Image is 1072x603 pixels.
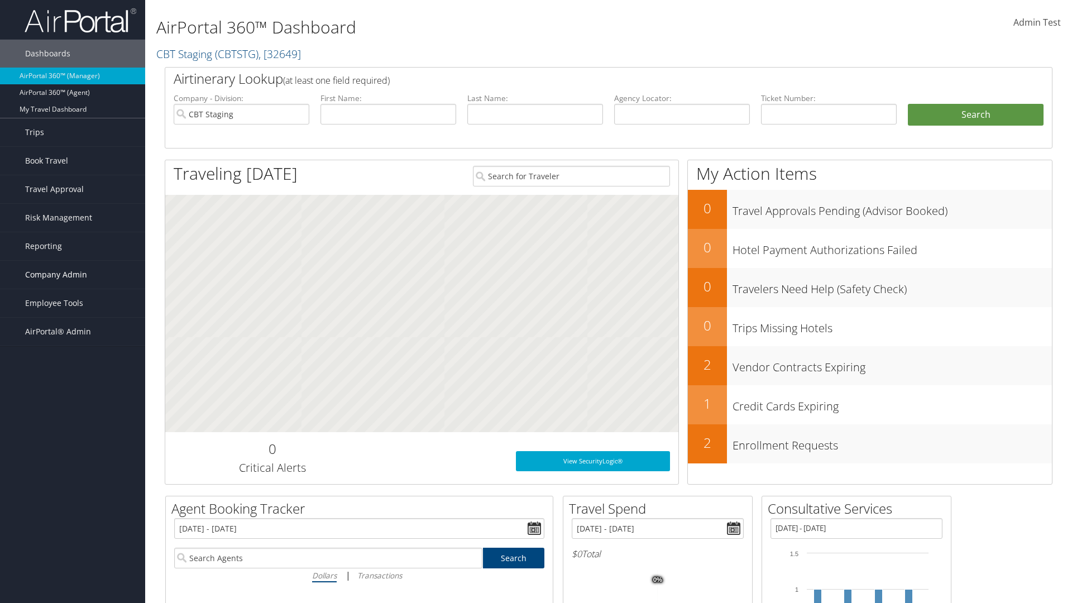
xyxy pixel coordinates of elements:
a: 0Hotel Payment Authorizations Failed [688,229,1052,268]
h2: 0 [174,439,371,458]
i: Transactions [357,570,402,581]
a: 0Travelers Need Help (Safety Check) [688,268,1052,307]
h1: My Action Items [688,162,1052,185]
a: CBT Staging [156,46,301,61]
h3: Credit Cards Expiring [733,393,1052,414]
h1: AirPortal 360™ Dashboard [156,16,759,39]
a: 0Trips Missing Hotels [688,307,1052,346]
span: $0 [572,548,582,560]
h3: Vendor Contracts Expiring [733,354,1052,375]
h2: Consultative Services [768,499,951,518]
span: AirPortal® Admin [25,318,91,346]
span: Reporting [25,232,62,260]
h3: Enrollment Requests [733,432,1052,453]
h3: Trips Missing Hotels [733,315,1052,336]
label: Ticket Number: [761,93,897,104]
tspan: 0% [653,577,662,583]
h3: Travel Approvals Pending (Advisor Booked) [733,198,1052,219]
span: ( CBTSTG ) [215,46,259,61]
a: Search [483,548,545,568]
span: Dashboards [25,40,70,68]
a: Admin Test [1013,6,1061,40]
h3: Critical Alerts [174,460,371,476]
input: Search Agents [174,548,482,568]
h2: Agent Booking Tracker [171,499,553,518]
h2: 0 [688,238,727,257]
h2: 2 [688,355,727,374]
div: | [174,568,544,582]
input: Search for Traveler [473,166,670,186]
a: 1Credit Cards Expiring [688,385,1052,424]
span: Employee Tools [25,289,83,317]
span: Travel Approval [25,175,84,203]
button: Search [908,104,1044,126]
h2: 0 [688,199,727,218]
span: (at least one field required) [283,74,390,87]
h1: Traveling [DATE] [174,162,298,185]
h2: Travel Spend [569,499,752,518]
a: 2Vendor Contracts Expiring [688,346,1052,385]
span: , [ 32649 ] [259,46,301,61]
span: Risk Management [25,204,92,232]
tspan: 1 [795,586,798,593]
h2: 2 [688,433,727,452]
img: airportal-logo.png [25,7,136,33]
label: Agency Locator: [614,93,750,104]
a: View SecurityLogic® [516,451,670,471]
span: Trips [25,118,44,146]
h3: Travelers Need Help (Safety Check) [733,276,1052,297]
span: Company Admin [25,261,87,289]
a: 2Enrollment Requests [688,424,1052,463]
h2: 1 [688,394,727,413]
tspan: 1.5 [790,551,798,557]
label: First Name: [320,93,456,104]
a: 0Travel Approvals Pending (Advisor Booked) [688,190,1052,229]
h2: 0 [688,277,727,296]
span: Book Travel [25,147,68,175]
h2: Airtinerary Lookup [174,69,970,88]
h3: Hotel Payment Authorizations Failed [733,237,1052,258]
label: Last Name: [467,93,603,104]
i: Dollars [312,570,337,581]
span: Admin Test [1013,16,1061,28]
h2: 0 [688,316,727,335]
label: Company - Division: [174,93,309,104]
h6: Total [572,548,744,560]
